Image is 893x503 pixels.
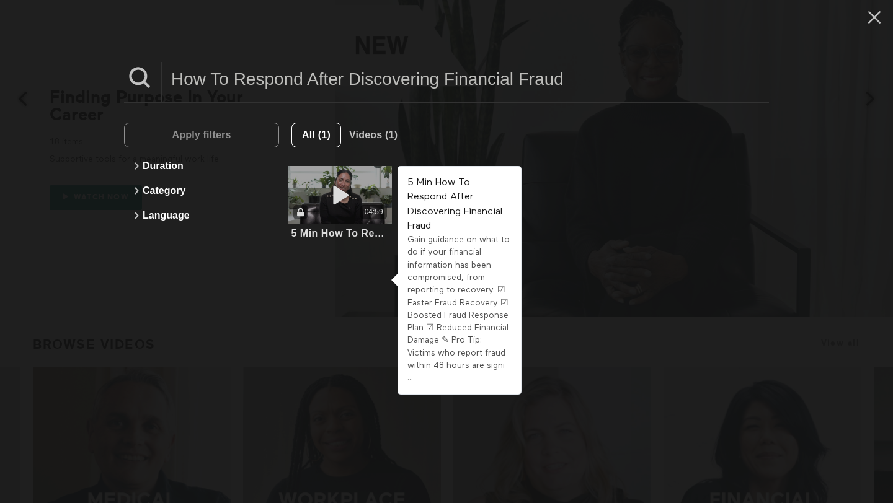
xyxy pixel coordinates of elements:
[291,227,389,239] div: 5 Min How To Respond After Discovering Financial Fraud
[341,123,406,147] button: Videos (1)
[288,166,392,241] a: 5 Min How To Respond After Discovering Financial Fraud04:595 Min How To Respond After Discovering...
[291,123,341,147] button: All (1)
[365,207,383,217] div: 04:59
[130,178,273,203] button: Category
[407,234,512,385] div: Gain guidance on what to do if your financial information has been compromised, from reporting to...
[162,62,769,96] input: Search
[130,203,273,228] button: Language
[130,154,273,178] button: Duration
[407,178,502,231] strong: 5 Min How To Respond After Discovering Financial Fraud
[302,129,331,140] span: All (1)
[349,129,398,140] span: Videos (1)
